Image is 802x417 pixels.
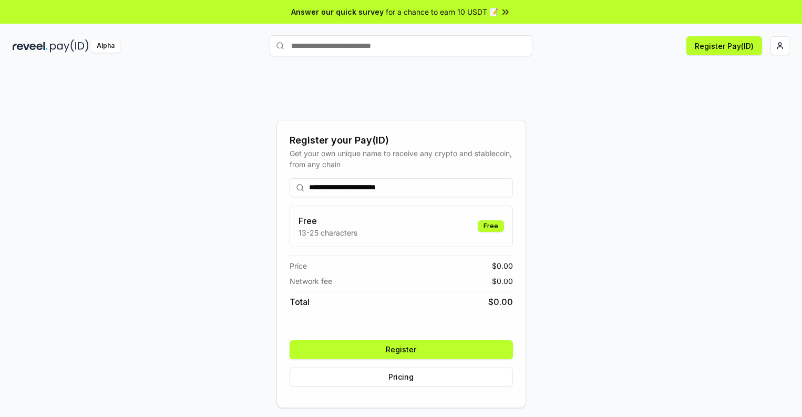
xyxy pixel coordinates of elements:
[686,36,762,55] button: Register Pay(ID)
[290,148,513,170] div: Get your own unique name to receive any crypto and stablecoin, from any chain
[290,276,332,287] span: Network fee
[492,260,513,271] span: $ 0.00
[50,39,89,53] img: pay_id
[290,133,513,148] div: Register your Pay(ID)
[299,227,357,238] p: 13-25 characters
[290,296,310,308] span: Total
[13,39,48,53] img: reveel_dark
[291,6,384,17] span: Answer our quick survey
[478,220,504,232] div: Free
[386,6,498,17] span: for a chance to earn 10 USDT 📝
[290,340,513,359] button: Register
[492,276,513,287] span: $ 0.00
[290,260,307,271] span: Price
[488,296,513,308] span: $ 0.00
[290,368,513,387] button: Pricing
[91,39,120,53] div: Alpha
[299,215,357,227] h3: Free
